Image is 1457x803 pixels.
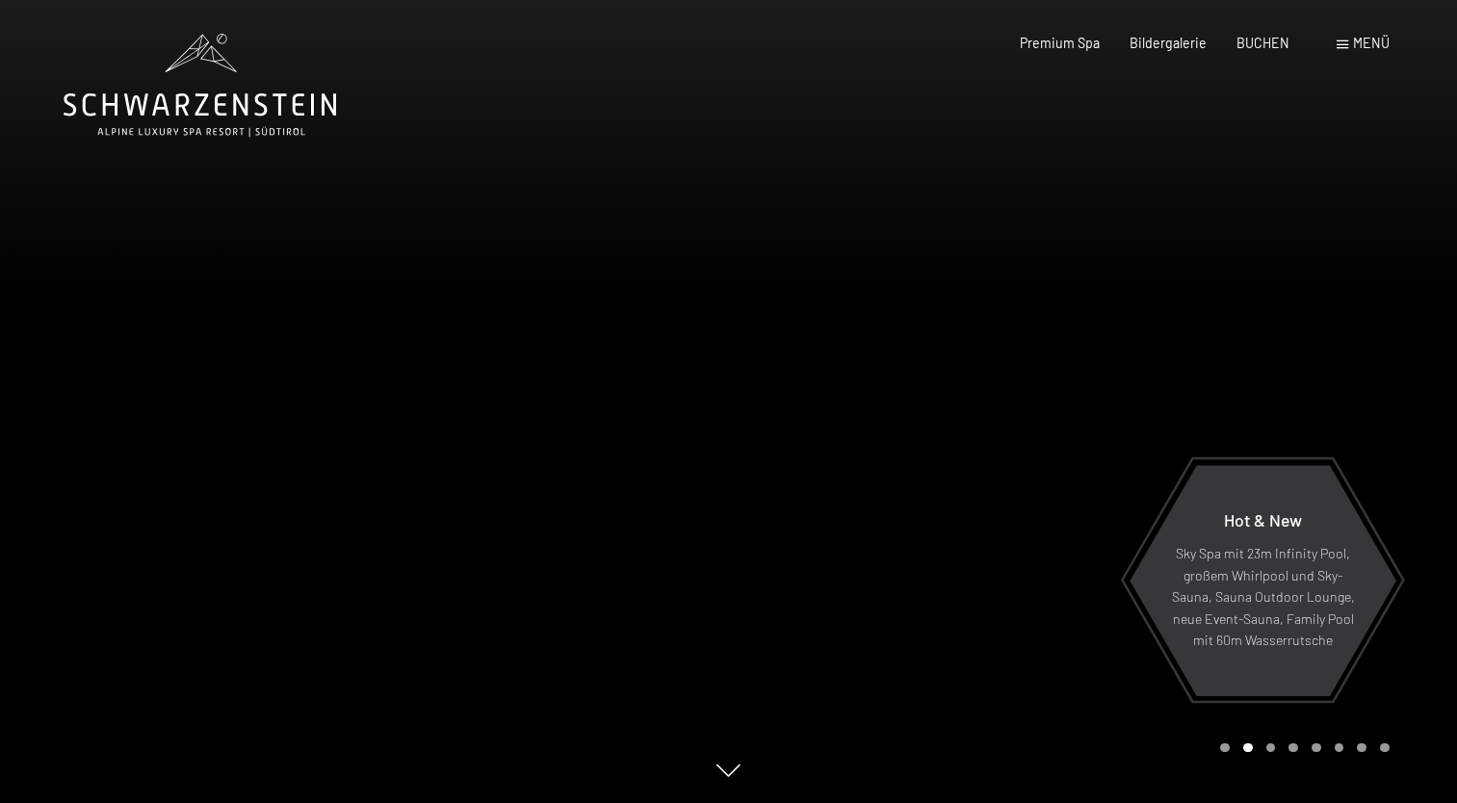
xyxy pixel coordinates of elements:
[1213,743,1389,753] div: Carousel Pagination
[1129,464,1397,697] a: Hot & New Sky Spa mit 23m Infinity Pool, großem Whirlpool und Sky-Sauna, Sauna Outdoor Lounge, ne...
[1236,35,1289,51] a: BUCHEN
[1335,743,1344,753] div: Carousel Page 6
[1353,35,1390,51] span: Menü
[1266,743,1276,753] div: Carousel Page 3
[1020,35,1100,51] a: Premium Spa
[1224,509,1302,531] span: Hot & New
[1171,543,1355,652] p: Sky Spa mit 23m Infinity Pool, großem Whirlpool und Sky-Sauna, Sauna Outdoor Lounge, neue Event-S...
[1220,743,1230,753] div: Carousel Page 1
[1288,743,1298,753] div: Carousel Page 4
[1312,743,1321,753] div: Carousel Page 5
[1357,743,1366,753] div: Carousel Page 7
[1130,35,1207,51] a: Bildergalerie
[1243,743,1253,753] div: Carousel Page 2 (Current Slide)
[1380,743,1390,753] div: Carousel Page 8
